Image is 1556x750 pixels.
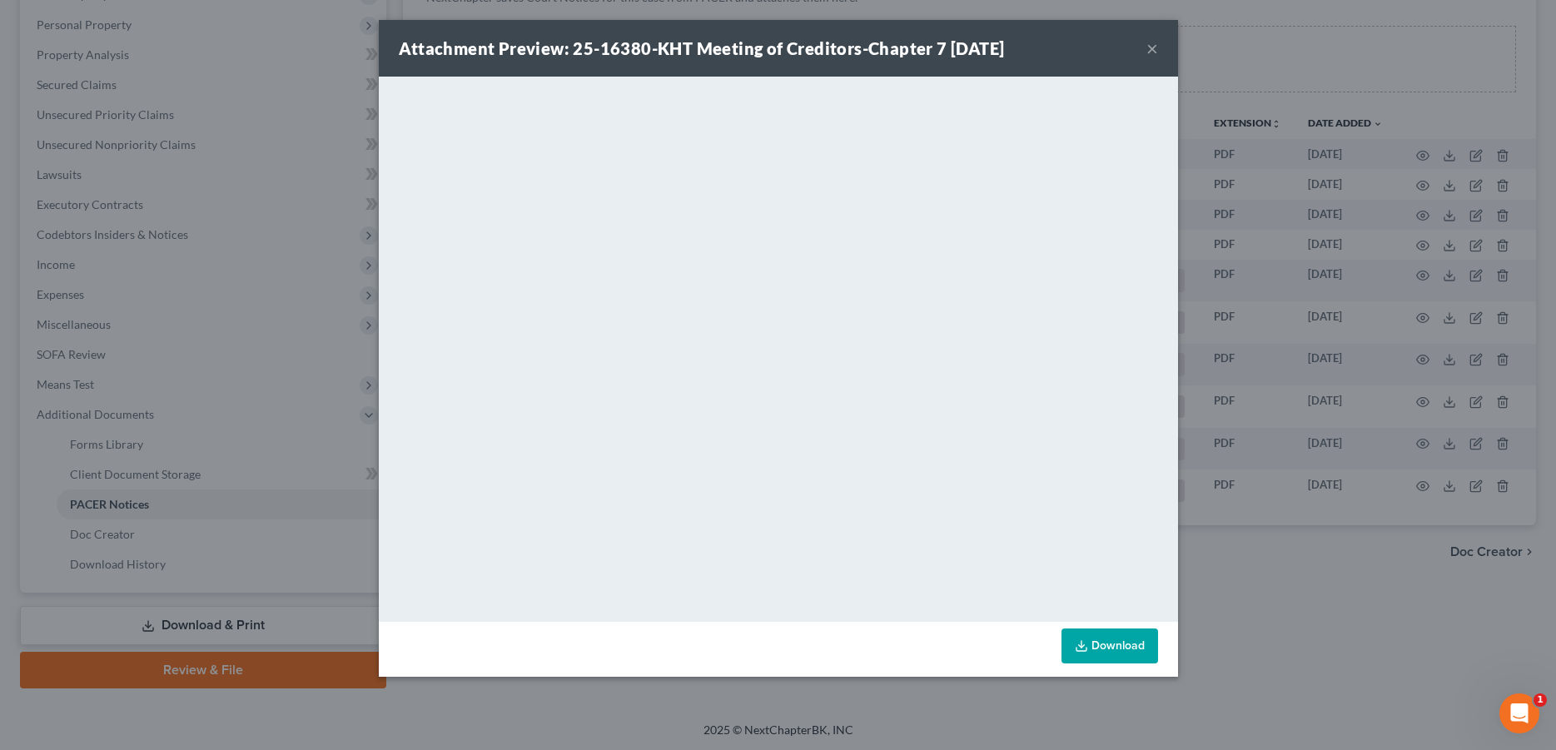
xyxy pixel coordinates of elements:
button: × [1146,38,1158,58]
a: Download [1061,628,1158,663]
strong: Attachment Preview: 25-16380-KHT Meeting of Creditors-Chapter 7 [DATE] [399,38,1005,58]
iframe: Intercom live chat [1499,693,1539,733]
span: 1 [1534,693,1547,707]
iframe: <object ng-attr-data='[URL][DOMAIN_NAME]' type='application/pdf' width='100%' height='650px'></ob... [379,77,1178,618]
